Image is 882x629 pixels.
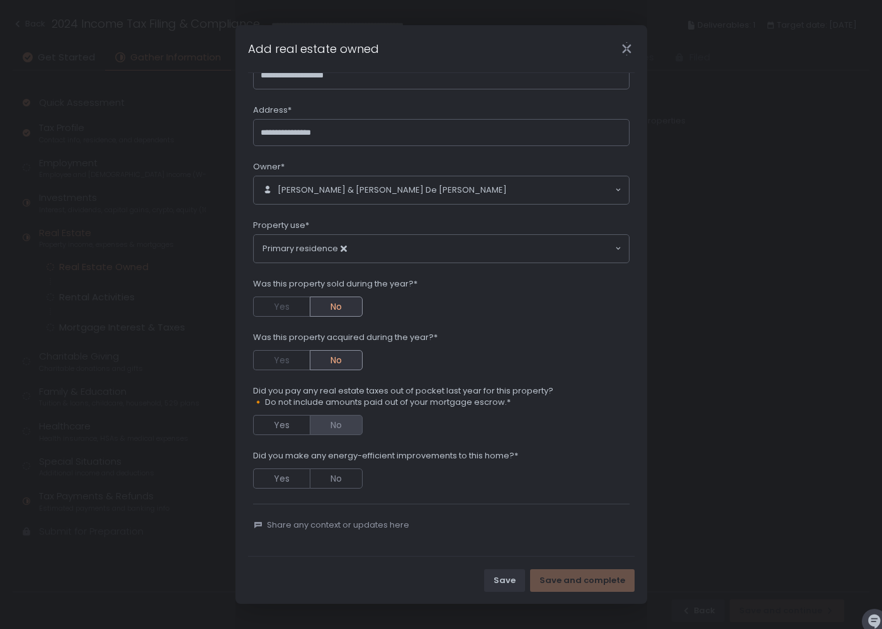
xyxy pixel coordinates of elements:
button: No [310,415,363,435]
button: Yes [253,297,310,317]
span: Was this property sold during the year?* [253,278,417,290]
div: Close [607,42,647,56]
input: Search for option [507,184,614,196]
div: Search for option [254,176,629,204]
button: Save [484,569,525,592]
button: No [310,468,363,489]
button: Yes [253,415,310,435]
button: Yes [253,350,310,370]
span: Share any context or updates here [267,519,409,531]
span: Primary residence [263,242,359,255]
span: [PERSON_NAME] & [PERSON_NAME] De [PERSON_NAME] [278,184,507,196]
span: 🔸 Do not include amounts paid out of your mortgage escrow.* [253,397,553,408]
span: Owner* [253,161,285,173]
input: Search for option [359,242,614,255]
h1: Add real estate owned [248,40,379,57]
span: Address* [253,105,291,116]
span: Did you pay any real estate taxes out of pocket last year for this property? [253,385,553,397]
span: Did you make any energy-efficient improvements to this home?* [253,450,518,462]
button: No [310,350,363,370]
div: Search for option [254,235,629,263]
button: Yes [253,468,310,489]
span: Property use* [253,220,309,231]
div: Save [494,575,516,586]
button: No [310,297,363,317]
span: Was this property acquired during the year?* [253,332,438,343]
button: Deselect Primary residence [341,246,347,252]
